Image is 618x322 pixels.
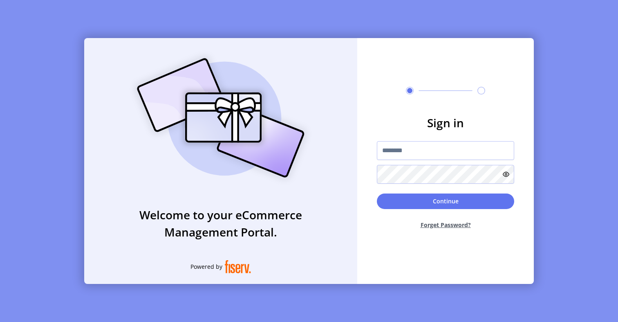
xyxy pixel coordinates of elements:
h3: Sign in [377,114,514,131]
img: card_Illustration.svg [125,49,317,187]
span: Powered by [190,262,222,271]
button: Forget Password? [377,214,514,236]
button: Continue [377,194,514,209]
h3: Welcome to your eCommerce Management Portal. [84,206,357,241]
